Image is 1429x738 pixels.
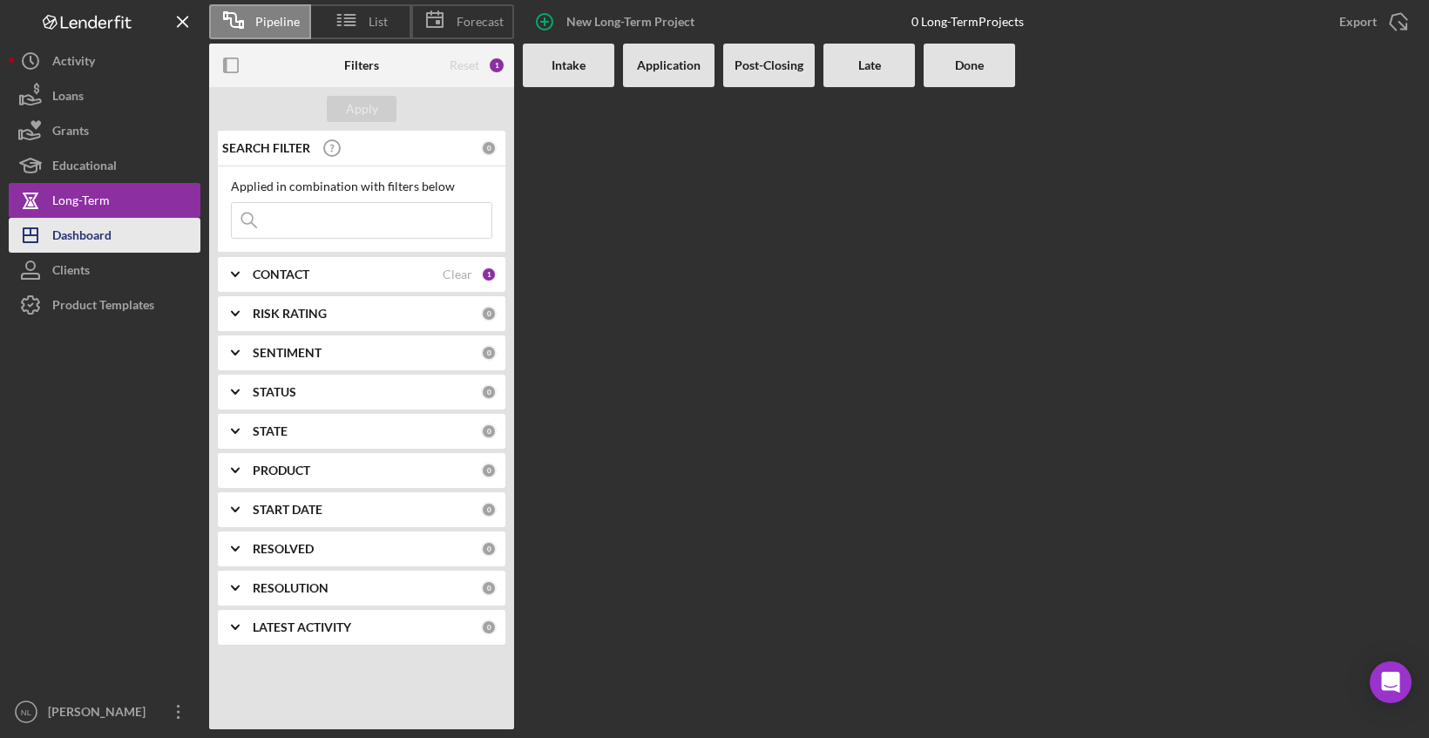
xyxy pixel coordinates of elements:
[231,179,492,193] div: Applied in combination with filters below
[858,58,881,72] b: Late
[457,15,504,29] span: Forecast
[481,423,497,439] div: 0
[9,44,200,78] button: Activity
[735,58,803,72] b: Post-Closing
[9,78,200,113] button: Loans
[9,253,200,288] button: Clients
[481,345,497,361] div: 0
[253,581,328,595] b: RESOLUTION
[346,96,378,122] div: Apply
[481,267,497,282] div: 1
[9,288,200,322] button: Product Templates
[253,346,322,360] b: SENTIMENT
[9,218,200,253] button: Dashboard
[481,502,497,518] div: 0
[253,307,327,321] b: RISK RATING
[552,58,586,72] b: Intake
[344,58,379,72] b: Filters
[253,503,322,517] b: START DATE
[52,218,112,257] div: Dashboard
[52,44,95,83] div: Activity
[566,4,694,39] div: New Long-Term Project
[52,78,84,118] div: Loans
[481,620,497,635] div: 0
[481,384,497,400] div: 0
[255,15,300,29] span: Pipeline
[222,141,310,155] b: SEARCH FILTER
[253,267,309,281] b: CONTACT
[9,183,200,218] button: Long-Term
[481,541,497,557] div: 0
[52,148,117,187] div: Educational
[911,15,1024,29] div: 0 Long-Term Projects
[52,253,90,292] div: Clients
[523,4,712,39] button: New Long-Term Project
[1370,661,1412,703] div: Open Intercom Messenger
[253,424,288,438] b: STATE
[253,542,314,556] b: RESOLVED
[21,708,32,717] text: NL
[488,57,505,74] div: 1
[52,183,110,222] div: Long-Term
[1322,4,1420,39] button: Export
[253,385,296,399] b: STATUS
[481,580,497,596] div: 0
[9,694,200,729] button: NL[PERSON_NAME]
[955,58,984,72] b: Done
[253,464,310,477] b: PRODUCT
[481,306,497,322] div: 0
[481,463,497,478] div: 0
[52,113,89,152] div: Grants
[52,288,154,327] div: Product Templates
[1339,4,1377,39] div: Export
[481,140,497,156] div: 0
[9,148,200,183] button: Educational
[369,15,388,29] span: List
[327,96,396,122] button: Apply
[450,58,479,72] div: Reset
[253,620,351,634] b: LATEST ACTIVITY
[44,694,157,734] div: [PERSON_NAME]
[9,113,200,148] button: Grants
[637,58,701,72] b: Application
[443,267,472,281] div: Clear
